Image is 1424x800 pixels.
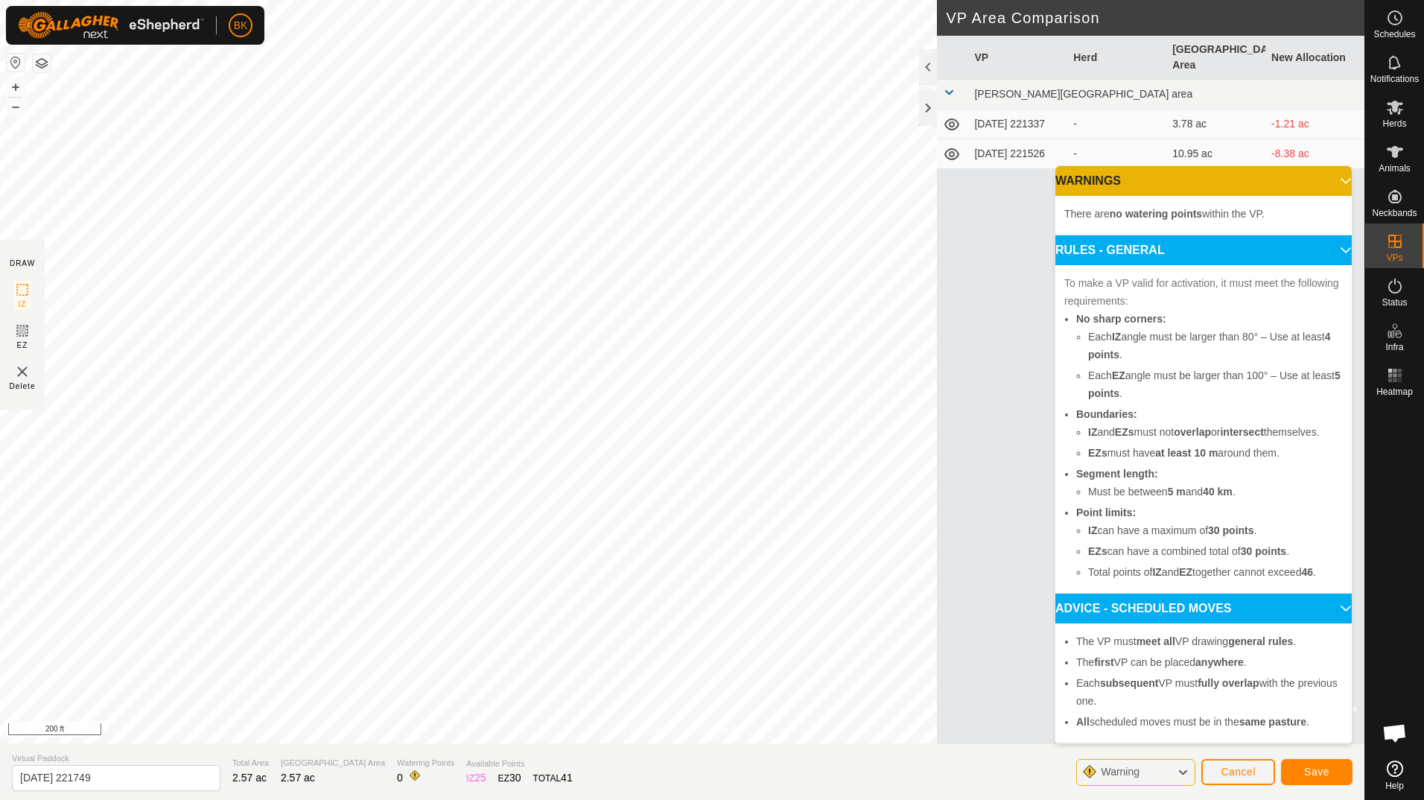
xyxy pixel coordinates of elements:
[1055,196,1352,235] p-accordion-content: WARNINGS
[1372,209,1417,218] span: Neckbands
[1376,387,1413,396] span: Heatmap
[1152,566,1161,578] b: IZ
[623,724,679,737] a: Privacy Policy
[466,758,572,770] span: Available Points
[1382,119,1406,128] span: Herds
[12,752,220,765] span: Virtual Paddock
[1386,253,1402,262] span: VPs
[397,772,403,784] span: 0
[1373,30,1415,39] span: Schedules
[1115,426,1134,438] b: EZs
[1088,447,1107,459] b: EZs
[13,363,31,381] img: VP
[281,757,385,769] span: [GEOGRAPHIC_DATA] Area
[1055,175,1121,187] span: WARNINGS
[974,88,1192,100] span: [PERSON_NAME][GEOGRAPHIC_DATA] area
[474,772,486,784] span: 25
[1379,164,1411,173] span: Animals
[1203,486,1233,498] b: 40 km
[7,78,25,96] button: +
[1088,524,1097,536] b: IZ
[397,757,454,769] span: Watering Points
[1076,632,1343,650] li: The VP must VP drawing .
[18,12,204,39] img: Gallagher Logo
[1201,759,1275,785] button: Cancel
[1088,521,1343,539] li: can have a maximum of .
[1088,545,1107,557] b: EZs
[1055,623,1352,743] p-accordion-content: ADVICE - SCHEDULED MOVES
[697,724,741,737] a: Contact Us
[1088,563,1343,581] li: Total points of and together cannot exceed .
[1088,426,1097,438] b: IZ
[1220,426,1263,438] b: intersect
[1265,139,1364,169] td: -8.38 ac
[1055,594,1352,623] p-accordion-header: ADVICE - SCHEDULED MOVES
[1088,328,1343,364] li: Each angle must be larger than 80° – Use at least .
[1265,36,1364,80] th: New Allocation
[1076,716,1090,728] b: All
[1385,781,1404,790] span: Help
[1137,635,1175,647] b: meet all
[1073,146,1160,162] div: -
[1382,298,1407,307] span: Status
[1195,656,1244,668] b: anywhere
[561,772,573,784] span: 41
[1198,677,1259,689] b: fully overlap
[1301,566,1313,578] b: 46
[1076,468,1158,480] b: Segment length:
[498,770,521,786] div: EZ
[1174,426,1211,438] b: overlap
[1385,343,1403,352] span: Infra
[1155,447,1218,459] b: at least 10 m
[1101,766,1139,778] span: Warning
[1179,566,1192,578] b: EZ
[7,54,25,72] button: Reset Map
[1067,36,1166,80] th: Herd
[1373,711,1417,755] a: Open chat
[1088,366,1343,402] li: Each angle must be larger than 100° – Use at least .
[1166,36,1265,80] th: [GEOGRAPHIC_DATA] Area
[1241,545,1286,557] b: 30 points
[1055,244,1165,256] span: RULES - GENERAL
[1055,265,1352,593] p-accordion-content: RULES - GENERAL
[1112,331,1121,343] b: IZ
[1112,369,1125,381] b: EZ
[1088,444,1343,462] li: must have around them.
[968,36,1067,80] th: VP
[509,772,521,784] span: 30
[232,772,267,784] span: 2.57 ac
[7,98,25,115] button: –
[19,299,27,310] span: IZ
[281,772,315,784] span: 2.57 ac
[1094,656,1113,668] b: first
[533,770,573,786] div: TOTAL
[1088,369,1341,399] b: 5 points
[1100,677,1159,689] b: subsequent
[1239,716,1306,728] b: same pasture
[17,340,28,351] span: EZ
[1076,507,1136,518] b: Point limits:
[1166,139,1265,169] td: 10.95 ac
[1304,766,1329,778] span: Save
[1281,759,1353,785] button: Save
[466,770,486,786] div: IZ
[1228,635,1293,647] b: general rules
[232,757,269,769] span: Total Area
[1168,486,1186,498] b: 5 m
[1265,109,1364,139] td: -1.21 ac
[1088,483,1343,501] li: Must be between and .
[1064,208,1265,220] span: There are within the VP.
[10,381,36,392] span: Delete
[1076,313,1166,325] b: No sharp corners:
[968,109,1067,139] td: [DATE] 221337
[968,139,1067,169] td: [DATE] 221526
[1055,235,1352,265] p-accordion-header: RULES - GENERAL
[1076,713,1343,731] li: scheduled moves must be in the .
[1088,542,1343,560] li: can have a combined total of .
[1073,116,1160,132] div: -
[1221,766,1256,778] span: Cancel
[1076,674,1343,710] li: Each VP must with the previous one.
[1088,423,1343,441] li: and must not or themselves.
[1208,524,1253,536] b: 30 points
[10,258,35,269] div: DRAW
